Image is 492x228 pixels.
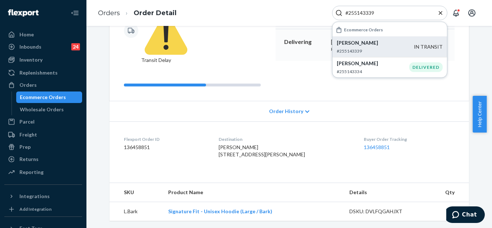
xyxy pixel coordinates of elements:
a: Order Detail [134,9,176,17]
dt: Destination [219,136,353,142]
a: Ecommerce Orders [16,91,82,103]
p: Delivering [284,38,325,46]
a: Prep [4,141,82,153]
p: [PERSON_NAME] [337,39,414,46]
dt: Buyer Order Tracking [364,136,455,142]
a: Parcel [4,116,82,128]
dd: 136458851 [124,144,207,151]
div: DELIVERED [409,62,443,72]
a: Signature Fit - Unisex Hoodie (Large / Bark) [168,208,272,214]
ol: breadcrumbs [92,3,182,24]
div: Inventory [19,56,43,63]
div: Ecommerce Orders [20,94,66,101]
span: Transit Delay [141,10,191,63]
div: Freight [19,131,37,138]
a: 136458851 [364,144,390,150]
div: Wholesale Orders [20,106,64,113]
div: 24 [71,43,80,50]
td: 1 [423,202,469,221]
a: Reporting [4,166,82,178]
div: Parcel [19,118,35,125]
div: Integrations [19,193,50,200]
iframe: Opens a widget where you can chat to one of our agents [446,206,485,224]
button: Open notifications [449,6,463,20]
div: Returns [19,156,39,163]
button: Integrations [4,191,82,202]
span: [PERSON_NAME] [STREET_ADDRESS][PERSON_NAME] [219,144,305,157]
input: Search Input [343,9,431,17]
a: Add Integration [4,205,82,214]
a: Freight [4,129,82,140]
th: SKU [109,183,162,202]
div: [DATE] [331,38,399,46]
p: #255143334 [337,68,409,75]
a: Orders [4,79,82,91]
a: Inventory [4,54,82,66]
div: IN TRANSIT [414,43,443,50]
div: Add Integration [19,206,52,212]
button: Close Search [437,9,444,17]
p: Promised by [DATE] [331,46,399,52]
a: Replenishments [4,67,82,79]
div: Replenishments [19,69,58,76]
div: Orders [19,81,37,89]
th: Qty [423,183,469,202]
a: Returns [4,153,82,165]
a: Inbounds24 [4,41,82,53]
p: #255143339 [337,48,414,54]
div: Reporting [19,169,44,176]
span: Order History [269,108,303,115]
a: Home [4,29,82,40]
a: Orders [98,9,120,17]
td: L.Bark [109,202,162,221]
img: Flexport logo [8,9,39,17]
th: Details [344,183,423,202]
p: [PERSON_NAME] [337,60,409,67]
h6: Ecommerce Orders [344,27,383,32]
div: Prep [19,143,31,151]
div: Inbounds [19,43,41,50]
a: Wholesale Orders [16,104,82,115]
th: Product Name [162,183,344,202]
svg: Search Icon [335,9,343,17]
div: Home [19,31,34,38]
button: Close Navigation [68,6,82,20]
dt: Flexport Order ID [124,136,207,142]
button: Help Center [473,96,487,133]
button: Open account menu [465,6,479,20]
div: DSKU: DVLFQGAHJXT [349,208,417,215]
